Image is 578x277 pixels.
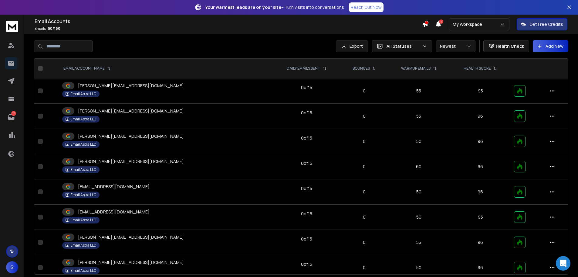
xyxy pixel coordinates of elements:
span: 50 / 160 [48,26,60,31]
img: logo [6,21,18,32]
p: Email Astra LLC [70,268,96,273]
td: 96 [450,179,510,205]
p: [EMAIL_ADDRESS][DOMAIN_NAME] [78,184,150,190]
div: 0 of 15 [301,211,312,217]
h1: Email Accounts [35,18,422,25]
p: Email Astra LLC [70,243,96,248]
button: Export [336,40,368,52]
p: HEALTH SCORE [464,66,491,71]
td: 96 [450,154,510,179]
td: 96 [450,104,510,129]
p: Email Astra LLC [70,142,96,147]
td: 96 [450,230,510,255]
p: 0 [345,239,384,245]
a: Reach Out Now [349,2,384,12]
p: All Statuses [387,43,420,49]
td: 50 [387,179,451,205]
span: 1 [439,19,443,24]
div: 0 of 15 [301,135,312,141]
div: 0 of 15 [301,110,312,116]
p: Email Astra LLC [70,117,96,122]
p: 17 [11,111,16,116]
p: Email Astra LLC [70,218,96,223]
p: 0 [345,138,384,144]
p: [PERSON_NAME][EMAIL_ADDRESS][DOMAIN_NAME] [78,108,184,114]
div: 0 of 15 [301,261,312,267]
td: 50 [387,205,451,230]
strong: Your warmest leads are on your site [205,4,281,10]
p: Email Astra LLC [70,92,96,96]
p: 0 [345,88,384,94]
div: 0 of 15 [301,185,312,192]
a: 17 [5,111,17,123]
button: Newest [436,40,475,52]
p: [PERSON_NAME][EMAIL_ADDRESS][DOMAIN_NAME] [78,83,184,89]
td: 55 [387,230,451,255]
p: [EMAIL_ADDRESS][DOMAIN_NAME] [78,209,150,215]
div: 0 of 15 [301,160,312,166]
div: EMAIL ACCOUNT NAME [63,66,111,71]
button: Add New [533,40,568,52]
td: 95 [450,78,510,104]
p: – Turn visits into conversations [205,4,344,10]
p: 0 [345,265,384,271]
td: 55 [387,78,451,104]
p: My Workspace [453,21,485,27]
p: Health Check [496,43,524,49]
td: 50 [387,129,451,154]
button: Health Check [483,40,529,52]
p: [PERSON_NAME][EMAIL_ADDRESS][DOMAIN_NAME] [78,133,184,139]
p: 0 [345,189,384,195]
button: Get Free Credits [517,18,567,30]
p: 0 [345,214,384,220]
td: 60 [387,154,451,179]
p: 0 [345,113,384,119]
div: Open Intercom Messenger [556,256,570,271]
button: S [6,261,18,273]
div: 0 of 15 [301,85,312,91]
td: 96 [450,129,510,154]
p: Get Free Credits [529,21,563,27]
p: Emails : [35,26,422,31]
p: 0 [345,164,384,170]
p: DAILY EMAILS SENT [287,66,320,71]
div: 0 of 15 [301,236,312,242]
p: [PERSON_NAME][EMAIL_ADDRESS][DOMAIN_NAME] [78,158,184,164]
p: [PERSON_NAME][EMAIL_ADDRESS][DOMAIN_NAME] [78,259,184,265]
td: 55 [387,104,451,129]
p: BOUNCES [353,66,370,71]
p: Email Astra LLC [70,192,96,197]
td: 95 [450,205,510,230]
p: [PERSON_NAME][EMAIL_ADDRESS][DOMAIN_NAME] [78,234,184,240]
p: WARMUP EMAILS [401,66,431,71]
p: Reach Out Now [351,4,382,10]
p: Email Astra LLC [70,167,96,172]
